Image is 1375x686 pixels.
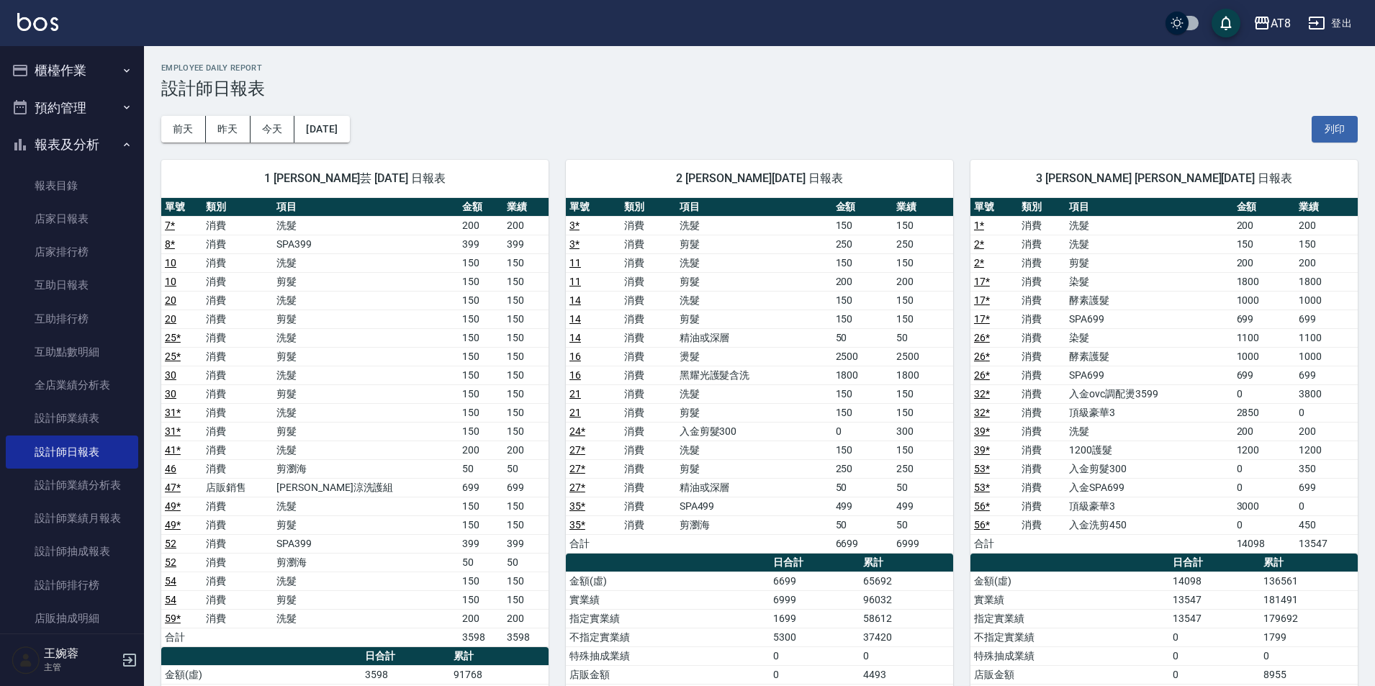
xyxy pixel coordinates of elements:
td: 消費 [621,235,675,253]
td: 50 [459,553,504,572]
td: 消費 [621,272,675,291]
th: 類別 [1018,198,1065,217]
td: 頂級豪華3 [1065,497,1232,515]
button: 今天 [251,116,295,143]
td: 消費 [202,328,273,347]
a: 14 [569,332,581,343]
td: 消費 [202,310,273,328]
a: 54 [165,594,176,605]
td: 150 [893,441,953,459]
td: 150 [459,347,504,366]
th: 金額 [1233,198,1296,217]
a: 14 [569,313,581,325]
td: 消費 [202,366,273,384]
td: SPA399 [273,235,459,253]
td: 150 [832,310,893,328]
a: 設計師抽成報表 [6,535,138,568]
td: 剪髮 [273,515,459,534]
td: 200 [1233,216,1296,235]
td: 200 [893,272,953,291]
td: SPA699 [1065,310,1232,328]
td: 150 [832,216,893,235]
td: 399 [459,534,504,553]
td: 1800 [1233,272,1296,291]
td: 150 [1295,235,1358,253]
a: 52 [165,556,176,568]
th: 單號 [566,198,621,217]
td: 50 [503,459,549,478]
td: 499 [893,497,953,515]
td: 消費 [202,497,273,515]
th: 業績 [1295,198,1358,217]
td: 店販銷售 [202,478,273,497]
td: 250 [893,235,953,253]
td: 消費 [202,441,273,459]
td: 1800 [832,366,893,384]
td: SPA399 [273,534,459,553]
td: 消費 [1018,347,1065,366]
td: 50 [893,515,953,534]
td: 3000 [1233,497,1296,515]
td: 消費 [202,553,273,572]
td: 200 [459,216,504,235]
td: 消費 [202,572,273,590]
td: 150 [503,366,549,384]
td: 剪瀏海 [676,515,832,534]
td: 消費 [1018,403,1065,422]
a: 店販抽成明細 [6,602,138,635]
td: 剪髮 [676,235,832,253]
th: 項目 [1065,198,1232,217]
td: 剪瀏海 [273,553,459,572]
td: 1200 [1295,441,1358,459]
td: 消費 [202,422,273,441]
td: 150 [832,403,893,422]
td: 消費 [621,478,675,497]
td: 剪髮 [273,272,459,291]
td: 消費 [1018,235,1065,253]
td: 150 [503,253,549,272]
td: 150 [459,310,504,328]
td: 150 [459,403,504,422]
th: 累計 [860,554,953,572]
td: 1100 [1295,328,1358,347]
h3: 設計師日報表 [161,78,1358,99]
td: 剪髮 [676,310,832,328]
td: 金額(虛) [566,572,770,590]
a: 11 [569,276,581,287]
td: 0 [1233,384,1296,403]
td: 150 [459,272,504,291]
td: 150 [1233,235,1296,253]
table: a dense table [566,198,953,554]
td: 剪髮 [1065,253,1232,272]
td: 2850 [1233,403,1296,422]
td: 消費 [202,347,273,366]
td: 150 [832,384,893,403]
a: 10 [165,257,176,268]
a: 21 [569,407,581,418]
td: 頂級豪華3 [1065,403,1232,422]
a: 46 [165,463,176,474]
td: 0 [832,422,893,441]
td: 消費 [1018,422,1065,441]
td: 50 [893,328,953,347]
td: 150 [459,253,504,272]
td: 消費 [202,459,273,478]
a: 報表目錄 [6,169,138,202]
td: 50 [832,478,893,497]
h2: Employee Daily Report [161,63,1358,73]
th: 類別 [621,198,675,217]
th: 金額 [459,198,504,217]
td: 消費 [1018,478,1065,497]
td: 3800 [1295,384,1358,403]
td: 699 [503,478,549,497]
td: 300 [893,422,953,441]
td: 150 [893,291,953,310]
button: 登出 [1302,10,1358,37]
img: Logo [17,13,58,31]
td: 6999 [893,534,953,553]
td: 消費 [202,291,273,310]
td: 200 [832,272,893,291]
th: 累計 [1260,554,1358,572]
td: 消費 [1018,253,1065,272]
td: 入金洗剪450 [1065,515,1232,534]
